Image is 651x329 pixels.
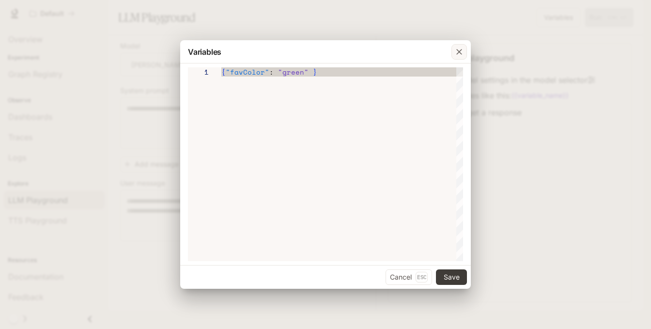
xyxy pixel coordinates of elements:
div: 1 [188,67,209,77]
button: Save [436,269,467,285]
span: } [313,67,317,77]
span: "green" [278,67,309,77]
p: Variables [188,46,221,58]
span: "favColor" [226,67,269,77]
span: { [221,67,226,77]
button: CancelEsc [386,269,432,285]
p: Esc [416,272,428,282]
span: : [269,67,274,77]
